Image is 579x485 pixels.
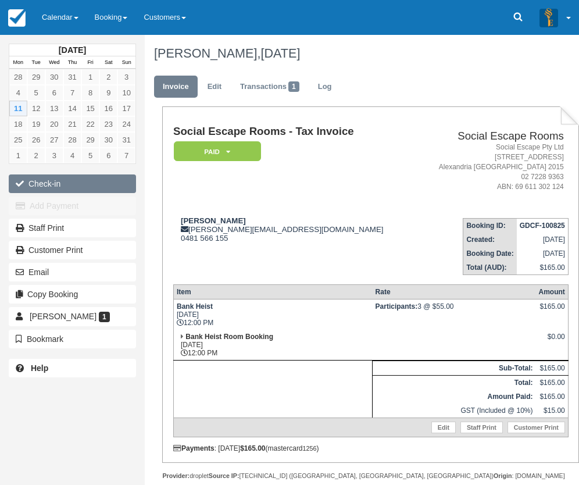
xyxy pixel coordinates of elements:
a: 20 [45,116,63,132]
a: Edit [199,76,230,98]
a: Help [9,359,136,377]
strong: Provider: [162,472,190,479]
th: Thu [63,56,81,69]
a: 7 [117,148,135,163]
em: Paid [174,141,261,162]
img: A3 [539,8,558,27]
a: 4 [63,148,81,163]
a: 25 [9,132,27,148]
a: 1 [9,148,27,163]
a: 17 [117,101,135,116]
button: Add Payment [9,197,136,215]
a: 31 [117,132,135,148]
strong: [PERSON_NAME] [181,216,246,225]
a: Transactions1 [231,76,308,98]
a: 3 [45,148,63,163]
th: Wed [45,56,63,69]
a: 15 [81,101,99,116]
h2: Social Escape Rooms [419,130,564,142]
th: Fri [81,56,99,69]
strong: [DATE] [59,45,86,55]
th: Tue [27,56,45,69]
strong: Source IP: [209,472,240,479]
th: Rate [373,284,536,299]
div: droplet [TECHNICAL_ID] ([GEOGRAPHIC_DATA], [GEOGRAPHIC_DATA], [GEOGRAPHIC_DATA]) : [DOMAIN_NAME] [162,472,579,480]
td: [DATE] [517,233,569,247]
td: [DATE] 12:00 PM [173,330,372,361]
a: 13 [45,101,63,116]
th: Mon [9,56,27,69]
address: Social Escape Pty Ltd [STREET_ADDRESS] Alexandria [GEOGRAPHIC_DATA] 2015 02 7228 9363 ABN: 69 611... [419,142,564,192]
td: [DATE] 12:00 PM [173,299,372,330]
td: $165.00 [535,361,568,375]
a: Customer Print [9,241,136,259]
th: Item [173,284,372,299]
a: 29 [81,132,99,148]
div: : [DATE] (mastercard ) [173,444,569,452]
a: 3 [117,69,135,85]
div: $165.00 [538,302,564,320]
a: Log [309,76,341,98]
button: Check-in [9,174,136,193]
td: $165.00 [535,375,568,390]
strong: $165.00 [240,444,265,452]
a: 1 [81,69,99,85]
a: 26 [27,132,45,148]
th: Total: [373,375,536,390]
a: 30 [45,69,63,85]
th: Booking Date: [463,247,517,261]
td: 3 @ $55.00 [373,299,536,330]
td: [DATE] [517,247,569,261]
a: 6 [45,85,63,101]
td: GST (Included @ 10%) [373,404,536,418]
a: 12 [27,101,45,116]
a: 10 [117,85,135,101]
a: 23 [99,116,117,132]
h1: [PERSON_NAME], [154,47,571,60]
div: $0.00 [538,333,564,350]
a: Invoice [154,76,198,98]
a: 21 [63,116,81,132]
span: [DATE] [260,46,300,60]
a: 31 [63,69,81,85]
a: 30 [99,132,117,148]
th: Amount [535,284,568,299]
a: 4 [9,85,27,101]
td: $165.00 [535,390,568,404]
strong: GDCF-100825 [520,222,565,230]
a: 16 [99,101,117,116]
a: 5 [81,148,99,163]
th: Amount Paid: [373,390,536,404]
a: Paid [173,141,257,162]
a: Staff Print [460,422,503,433]
th: Sub-Total: [373,361,536,375]
strong: Participants [376,302,418,311]
div: [PERSON_NAME][EMAIL_ADDRESS][DOMAIN_NAME] 0481 566 155 [173,216,414,243]
button: Bookmark [9,330,136,348]
a: 8 [81,85,99,101]
td: $165.00 [517,261,569,275]
a: 22 [81,116,99,132]
a: 9 [99,85,117,101]
strong: Origin [494,472,512,479]
small: 1256 [303,445,317,452]
span: 1 [99,312,110,322]
a: 29 [27,69,45,85]
a: Customer Print [507,422,565,433]
td: $15.00 [535,404,568,418]
b: Help [31,363,48,373]
a: [PERSON_NAME] 1 [9,307,136,326]
a: 28 [63,132,81,148]
a: 5 [27,85,45,101]
a: 7 [63,85,81,101]
a: 14 [63,101,81,116]
th: Sun [117,56,135,69]
a: 19 [27,116,45,132]
th: Booking ID: [463,218,517,233]
a: Staff Print [9,219,136,237]
a: 28 [9,69,27,85]
a: 27 [45,132,63,148]
button: Email [9,263,136,281]
h1: Social Escape Rooms - Tax Invoice [173,126,414,138]
span: [PERSON_NAME] [30,312,96,321]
